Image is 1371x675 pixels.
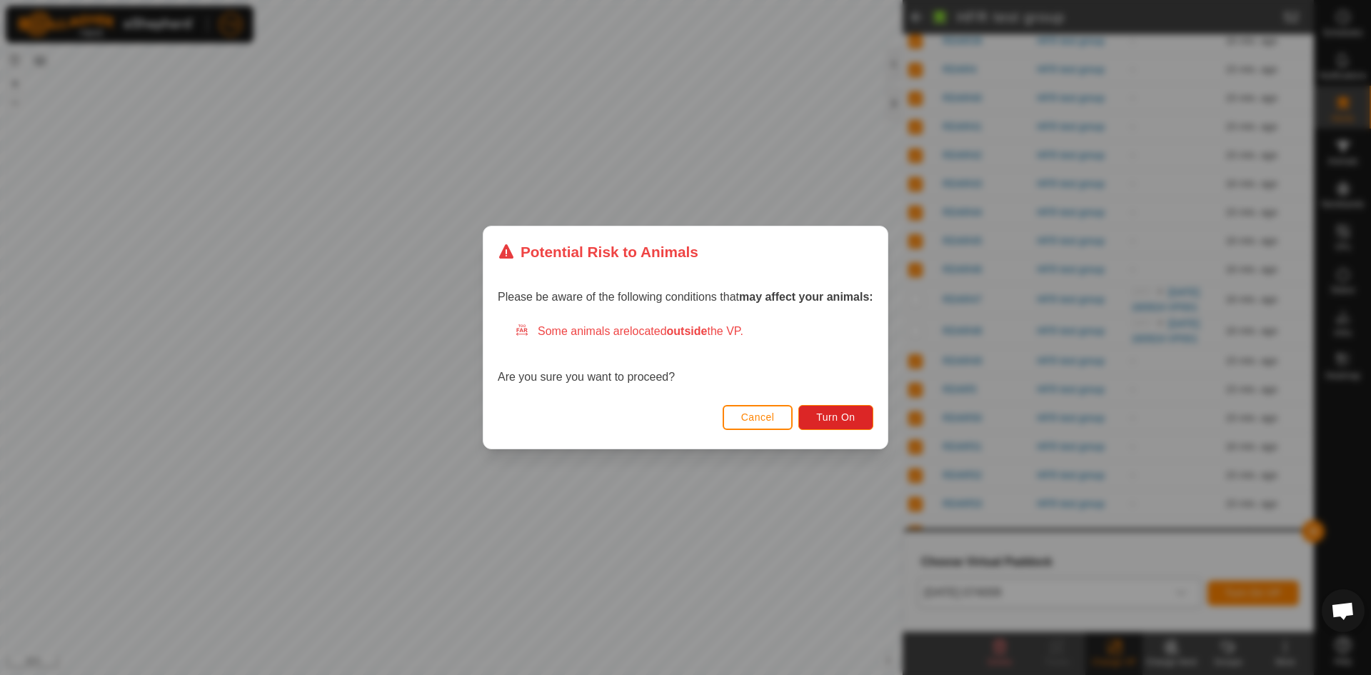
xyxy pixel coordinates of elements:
span: located the VP. [630,325,743,337]
span: Turn On [817,411,855,423]
strong: outside [667,325,708,337]
span: Cancel [741,411,775,423]
div: Are you sure you want to proceed? [498,323,873,386]
div: Open chat [1322,589,1365,632]
div: Potential Risk to Animals [498,241,698,263]
span: Please be aware of the following conditions that [498,291,873,303]
button: Cancel [723,405,793,430]
strong: may affect your animals: [739,291,873,303]
button: Turn On [799,405,873,430]
div: Some animals are [515,323,873,340]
